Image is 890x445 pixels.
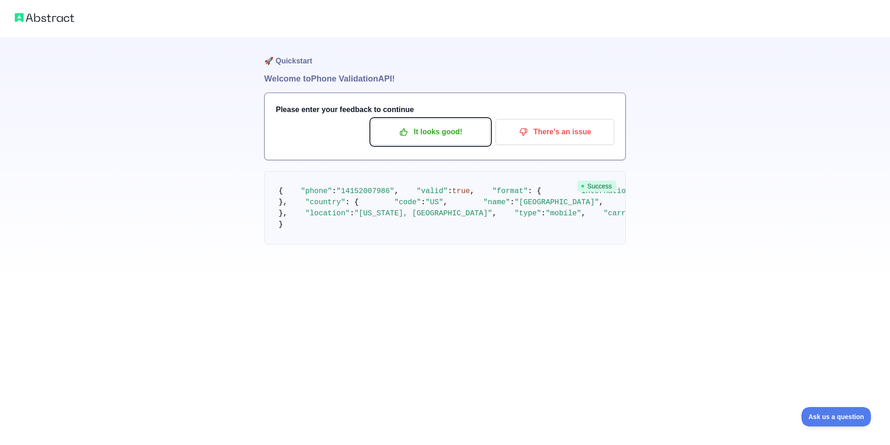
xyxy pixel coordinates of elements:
[332,187,337,195] span: :
[15,11,74,24] img: Abstract logo
[421,198,426,207] span: :
[492,187,528,195] span: "format"
[443,198,448,207] span: ,
[452,187,470,195] span: true
[279,187,283,195] span: {
[305,209,350,218] span: "location"
[604,209,643,218] span: "carrier"
[515,198,599,207] span: "[GEOGRAPHIC_DATA]"
[496,119,614,145] button: There's an issue
[581,209,586,218] span: ,
[528,187,541,195] span: : {
[394,187,399,195] span: ,
[502,124,607,140] p: There's an issue
[264,72,626,85] h1: Welcome to Phone Validation API!
[264,37,626,72] h1: 🚀 Quickstart
[492,209,497,218] span: ,
[541,209,546,218] span: :
[515,209,541,218] span: "type"
[276,104,614,115] h3: Please enter your feedback to continue
[354,209,492,218] span: "[US_STATE], [GEOGRAPHIC_DATA]"
[801,407,871,426] iframe: Toggle Customer Support
[378,124,483,140] p: It looks good!
[599,198,604,207] span: ,
[448,187,452,195] span: :
[417,187,448,195] span: "valid"
[301,187,332,195] span: "phone"
[305,198,345,207] span: "country"
[426,198,443,207] span: "US"
[577,181,617,192] span: Success
[394,198,421,207] span: "code"
[345,198,359,207] span: : {
[279,187,866,229] code: }, }, }
[577,187,643,195] span: "international"
[483,198,510,207] span: "name"
[510,198,515,207] span: :
[350,209,355,218] span: :
[371,119,490,145] button: It looks good!
[470,187,475,195] span: ,
[546,209,581,218] span: "mobile"
[337,187,394,195] span: "14152007986"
